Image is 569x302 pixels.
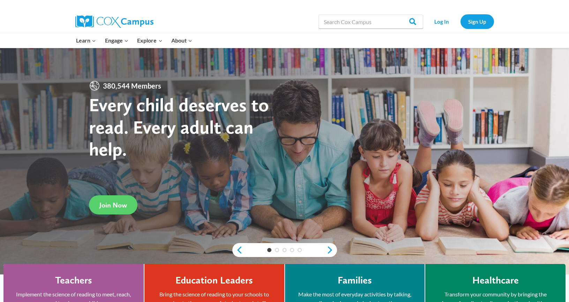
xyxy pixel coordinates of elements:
[275,248,279,252] a: 2
[283,248,287,252] a: 3
[327,246,337,254] a: next
[137,36,162,45] span: Explore
[55,274,92,286] h4: Teachers
[171,36,192,45] span: About
[232,243,337,257] div: content slider buttons
[232,246,243,254] a: previous
[89,195,137,214] a: Join Now
[105,36,128,45] span: Engage
[89,93,269,160] strong: Every child deserves to read. Every adult can help.
[461,14,494,29] a: Sign Up
[175,274,253,286] h4: Education Leaders
[99,201,127,209] span: Join Now
[72,33,197,48] nav: Primary Navigation
[76,36,96,45] span: Learn
[298,248,302,252] a: 5
[290,248,294,252] a: 4
[472,274,519,286] h4: Healthcare
[267,248,271,252] a: 1
[75,15,154,28] img: Cox Campus
[427,14,494,29] nav: Secondary Navigation
[319,15,423,29] input: Search Cox Campus
[338,274,372,286] h4: Families
[100,80,164,91] span: 380,544 Members
[427,14,457,29] a: Log In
